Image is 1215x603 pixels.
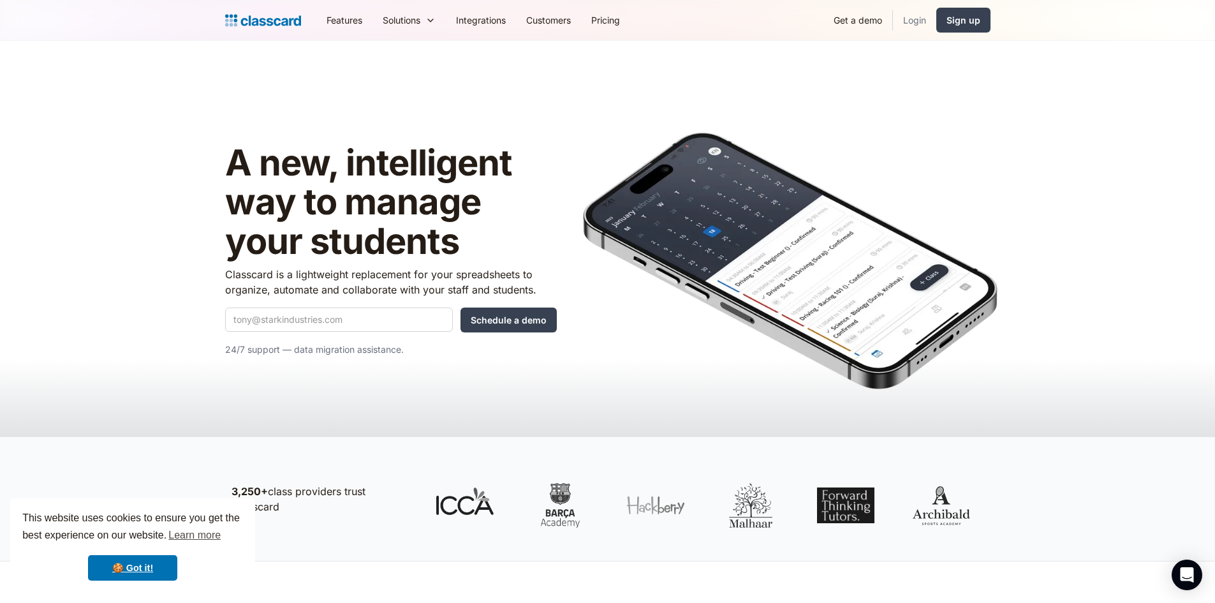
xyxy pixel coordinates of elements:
[946,13,980,27] div: Sign up
[823,6,892,34] a: Get a demo
[225,308,453,332] input: tony@starkindustries.com
[166,526,223,545] a: learn more about cookies
[225,308,557,332] form: Quick Demo Form
[225,144,557,262] h1: A new, intelligent way to manage your students
[446,6,516,34] a: Integrations
[383,13,420,27] div: Solutions
[225,11,301,29] a: Logo
[88,555,177,581] a: dismiss cookie message
[516,6,581,34] a: Customers
[893,6,936,34] a: Login
[22,510,243,545] span: This website uses cookies to ensure you get the best experience on our website.
[460,308,557,332] input: Schedule a demo
[225,267,557,297] p: Classcard is a lightweight replacement for your spreadsheets to organize, automate and collaborat...
[372,6,446,34] div: Solutions
[581,6,630,34] a: Pricing
[316,6,372,34] a: Features
[1172,560,1202,590] div: Open Intercom Messenger
[10,498,255,593] div: cookieconsent
[936,8,990,33] a: Sign up
[232,485,268,498] strong: 3,250+
[232,484,410,514] p: class providers trust Classcard
[225,342,557,357] p: 24/7 support — data migration assistance.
